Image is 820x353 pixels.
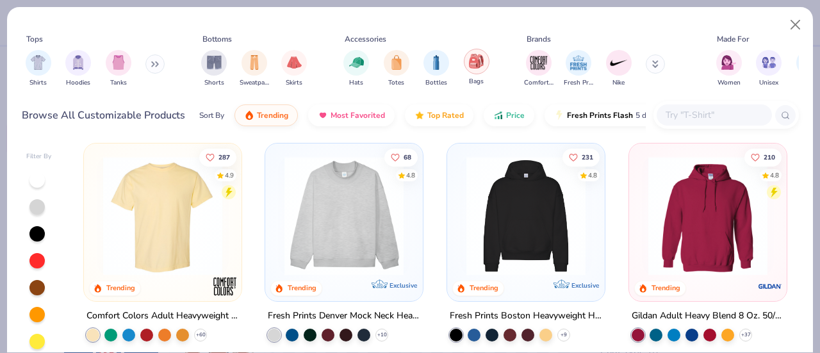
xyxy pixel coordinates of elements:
[744,148,782,166] button: Like
[26,50,51,88] button: filter button
[385,148,418,166] button: Like
[26,50,51,88] div: filter for Shirts
[204,78,224,88] span: Shorts
[308,104,395,126] button: Most Favorited
[464,49,489,86] div: filter for Bags
[425,78,447,88] span: Bottles
[741,331,750,339] span: + 37
[561,331,567,339] span: + 9
[588,170,597,180] div: 4.8
[562,148,600,166] button: Like
[756,50,782,88] button: filter button
[26,33,43,45] div: Tops
[564,78,593,88] span: Fresh Prints
[26,152,52,161] div: Filter By
[717,78,741,88] span: Women
[343,50,369,88] button: filter button
[318,110,328,120] img: most_fav.gif
[571,281,599,290] span: Exclusive
[287,55,302,70] img: Skirts Image
[65,50,91,88] button: filter button
[388,78,404,88] span: Totes
[632,308,784,324] div: Gildan Adult Heavy Blend 8 Oz. 50/50 Hooded Sweatshirt
[111,55,126,70] img: Tanks Image
[783,13,808,37] button: Close
[257,110,288,120] span: Trending
[228,156,360,275] img: e55d29c3-c55d-459c-bfd9-9b1c499ab3c6
[201,50,227,88] div: filter for Shorts
[664,108,763,122] input: Try "T-Shirt"
[195,331,205,339] span: + 60
[642,156,774,275] img: 01756b78-01f6-4cc6-8d8a-3c30c1a0c8ac
[756,50,782,88] div: filter for Unisex
[427,110,464,120] span: Top Rated
[207,55,222,70] img: Shorts Image
[762,55,776,70] img: Unisex Image
[635,108,683,123] span: 5 day delivery
[609,53,628,72] img: Nike Image
[29,78,47,88] span: Shirts
[86,308,239,324] div: Comfort Colors Adult Heavyweight T-Shirt
[384,50,409,88] button: filter button
[524,78,553,88] span: Comfort Colors
[717,33,749,45] div: Made For
[764,154,775,160] span: 210
[106,50,131,88] button: filter button
[71,55,85,70] img: Hoodies Image
[389,281,417,290] span: Exclusive
[721,55,736,70] img: Women Image
[377,331,387,339] span: + 10
[529,53,548,72] img: Comfort Colors Image
[281,50,307,88] button: filter button
[414,110,425,120] img: TopRated.gif
[524,50,553,88] button: filter button
[484,104,534,126] button: Price
[281,50,307,88] div: filter for Skirts
[524,50,553,88] div: filter for Comfort Colors
[286,78,302,88] span: Skirts
[554,110,564,120] img: flash.gif
[349,55,364,70] img: Hats Image
[240,50,269,88] div: filter for Sweatpants
[716,50,742,88] div: filter for Women
[716,50,742,88] button: filter button
[331,110,385,120] span: Most Favorited
[199,110,224,121] div: Sort By
[65,50,91,88] div: filter for Hoodies
[110,78,127,88] span: Tanks
[759,78,778,88] span: Unisex
[450,308,602,324] div: Fresh Prints Boston Heavyweight Hoodie
[244,110,254,120] img: trending.gif
[202,33,232,45] div: Bottoms
[106,50,131,88] div: filter for Tanks
[22,108,185,123] div: Browse All Customizable Products
[606,50,632,88] button: filter button
[389,55,404,70] img: Totes Image
[582,154,593,160] span: 231
[460,156,592,275] img: 91acfc32-fd48-4d6b-bdad-a4c1a30ac3fc
[349,78,363,88] span: Hats
[757,274,783,299] img: Gildan logo
[423,50,449,88] div: filter for Bottles
[247,55,261,70] img: Sweatpants Image
[201,50,227,88] button: filter button
[569,53,588,72] img: Fresh Prints Image
[278,156,410,275] img: f5d85501-0dbb-4ee4-b115-c08fa3845d83
[31,55,45,70] img: Shirts Image
[423,50,449,88] button: filter button
[218,154,230,160] span: 287
[564,50,593,88] div: filter for Fresh Prints
[97,156,229,275] img: 029b8af0-80e6-406f-9fdc-fdf898547912
[469,77,484,86] span: Bags
[384,50,409,88] div: filter for Totes
[612,78,625,88] span: Nike
[343,50,369,88] div: filter for Hats
[405,104,473,126] button: Top Rated
[429,55,443,70] img: Bottles Image
[66,78,90,88] span: Hoodies
[567,110,633,120] span: Fresh Prints Flash
[404,154,412,160] span: 68
[199,148,236,166] button: Like
[407,170,416,180] div: 4.8
[345,33,386,45] div: Accessories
